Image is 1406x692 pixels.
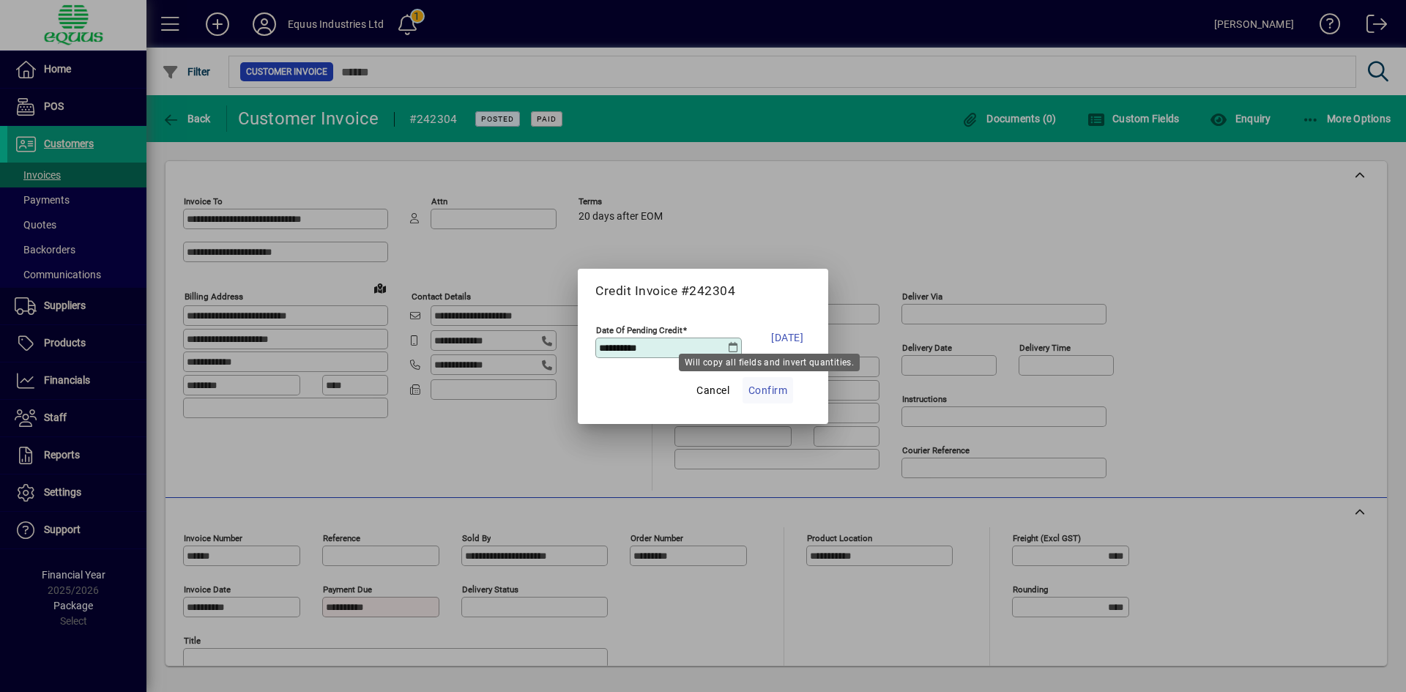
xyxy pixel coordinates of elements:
[764,319,811,356] button: [DATE]
[696,382,729,399] span: Cancel
[595,283,811,299] h5: Credit Invoice #242304
[690,377,737,403] button: Cancel
[771,329,803,346] span: [DATE]
[748,382,788,399] span: Confirm
[596,324,682,335] mat-label: Date Of Pending Credit
[743,377,794,403] button: Confirm
[679,354,860,371] div: Will copy all fields and invert quantities.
